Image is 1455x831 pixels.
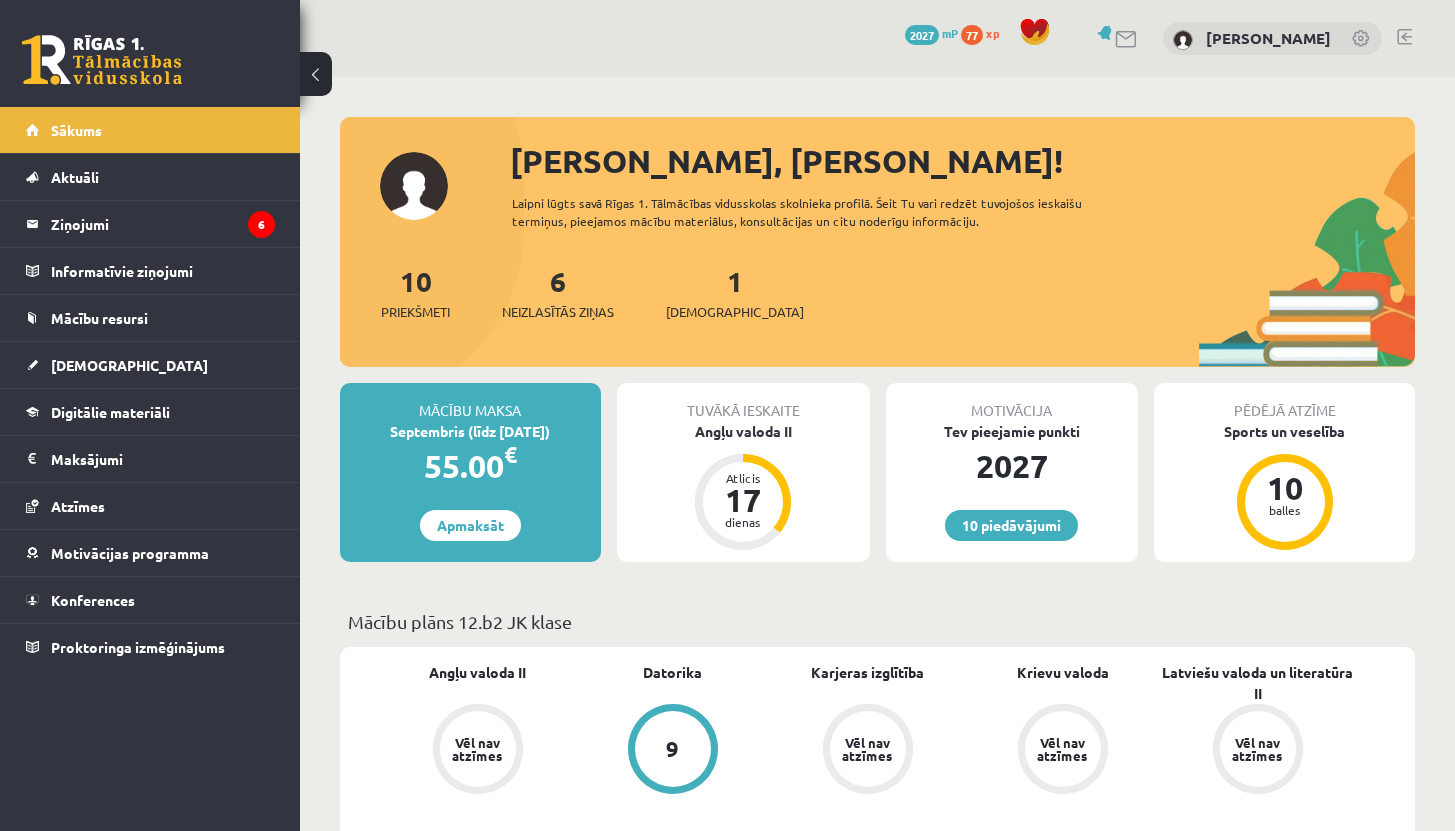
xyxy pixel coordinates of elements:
[51,638,225,656] span: Proktoringa izmēģinājums
[617,421,870,553] a: Angļu valoda II Atlicis 17 dienas
[450,736,506,762] div: Vēl nav atzīmes
[429,662,526,683] a: Angļu valoda II
[713,484,773,516] div: 17
[420,510,521,541] a: Apmaksāt
[26,436,275,482] a: Maksājumi
[713,472,773,484] div: Atlicis
[770,704,965,798] a: Vēl nav atzīmes
[51,436,275,482] legend: Maksājumi
[340,421,601,442] div: Septembris (līdz [DATE])
[51,168,99,186] span: Aktuāli
[961,25,1009,41] a: 77 xp
[510,137,1415,185] div: [PERSON_NAME], [PERSON_NAME]!
[1160,662,1355,704] a: Latviešu valoda un literatūra II
[1160,704,1355,798] a: Vēl nav atzīmes
[51,544,209,562] span: Motivācijas programma
[26,342,275,388] a: [DEMOGRAPHIC_DATA]
[26,530,275,576] a: Motivācijas programma
[504,440,517,469] span: €
[26,624,275,670] a: Proktoringa izmēģinājums
[380,704,575,798] a: Vēl nav atzīmes
[942,25,958,41] span: mP
[51,591,135,609] span: Konferences
[26,248,275,294] a: Informatīvie ziņojumi
[381,263,450,322] a: 10Priekšmeti
[617,383,870,421] div: Tuvākā ieskaite
[26,483,275,529] a: Atzīmes
[502,302,614,322] span: Neizlasītās ziņas
[502,263,614,322] a: 6Neizlasītās ziņas
[886,383,1139,421] div: Motivācija
[26,201,275,247] a: Ziņojumi6
[26,577,275,623] a: Konferences
[643,662,702,683] a: Datorika
[811,662,924,683] a: Karjeras izglītība
[617,421,870,442] div: Angļu valoda II
[945,510,1078,541] a: 10 piedāvājumi
[51,121,102,139] span: Sākums
[26,389,275,435] a: Digitālie materiāli
[1255,504,1315,516] div: balles
[51,201,275,247] legend: Ziņojumi
[1206,28,1331,48] a: [PERSON_NAME]
[1154,383,1415,421] div: Pēdējā atzīme
[666,263,804,322] a: 1[DEMOGRAPHIC_DATA]
[51,248,275,294] legend: Informatīvie ziņojumi
[965,704,1160,798] a: Vēl nav atzīmes
[26,107,275,153] a: Sākums
[840,736,896,762] div: Vēl nav atzīmes
[886,442,1139,490] div: 2027
[51,356,208,374] span: [DEMOGRAPHIC_DATA]
[22,35,182,85] a: Rīgas 1. Tālmācības vidusskola
[713,516,773,528] div: dienas
[666,302,804,322] span: [DEMOGRAPHIC_DATA]
[26,154,275,200] a: Aktuāli
[905,25,958,41] a: 2027 mP
[666,738,679,760] div: 9
[51,309,148,327] span: Mācību resursi
[51,403,170,421] span: Digitālie materiāli
[248,211,275,238] i: 6
[1230,736,1286,762] div: Vēl nav atzīmes
[1173,30,1193,50] img: Haralds Lavrinovičs
[26,295,275,341] a: Mācību resursi
[381,302,450,322] span: Priekšmeti
[1035,736,1091,762] div: Vēl nav atzīmes
[340,383,601,421] div: Mācību maksa
[1017,662,1109,683] a: Krievu valoda
[961,25,983,45] span: 77
[886,421,1139,442] div: Tev pieejamie punkti
[340,442,601,490] div: 55.00
[1154,421,1415,553] a: Sports un veselība 10 balles
[1255,472,1315,504] div: 10
[51,497,105,515] span: Atzīmes
[986,25,999,41] span: xp
[348,608,1407,635] p: Mācību plāns 12.b2 JK klase
[1154,421,1415,442] div: Sports un veselība
[575,704,770,798] a: 9
[905,25,939,45] span: 2027
[512,194,1157,230] div: Laipni lūgts savā Rīgas 1. Tālmācības vidusskolas skolnieka profilā. Šeit Tu vari redzēt tuvojošo...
